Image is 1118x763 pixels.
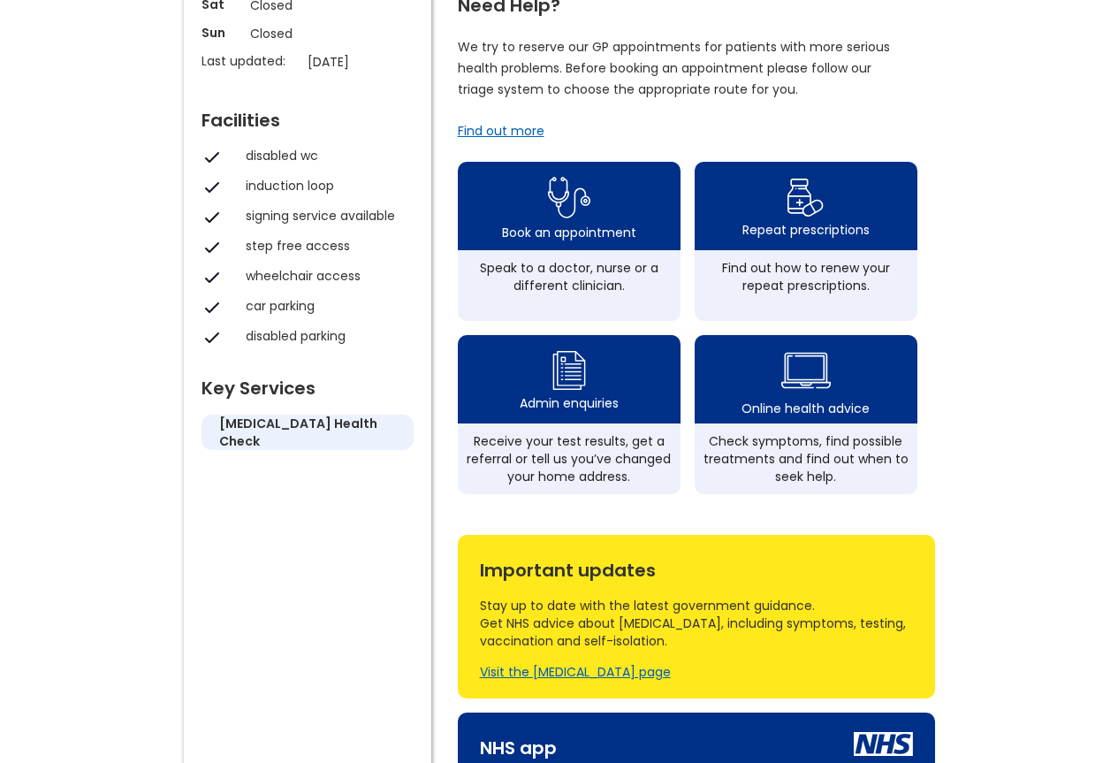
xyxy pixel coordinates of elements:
div: NHS app [480,730,557,757]
div: Facilities [202,103,414,129]
div: Key Services [202,370,414,397]
div: wheelchair access [246,267,405,285]
img: nhs icon white [854,732,913,756]
a: Find out more [458,122,544,140]
p: Closed [250,24,365,43]
img: admin enquiry icon [550,347,589,394]
div: Admin enquiries [520,394,619,412]
div: disabled parking [246,327,405,345]
div: Important updates [480,553,913,579]
div: signing service available [246,207,405,225]
div: Receive your test results, get a referral or tell us you’ve changed your home address. [467,432,672,485]
p: Sun [202,24,241,42]
div: disabled wc [246,147,405,164]
p: [DATE] [308,52,422,72]
a: Visit the [MEDICAL_DATA] page [480,663,671,681]
div: Speak to a doctor, nurse or a different clinician. [467,259,672,294]
img: book appointment icon [548,172,590,224]
a: health advice iconOnline health adviceCheck symptoms, find possible treatments and find out when ... [695,335,917,494]
img: repeat prescription icon [787,174,825,221]
div: Repeat prescriptions [742,221,870,239]
p: Last updated: [202,52,299,70]
p: We try to reserve our GP appointments for patients with more serious health problems. Before book... [458,36,891,100]
a: admin enquiry iconAdmin enquiriesReceive your test results, get a referral or tell us you’ve chan... [458,335,681,494]
div: Book an appointment [502,224,636,241]
a: book appointment icon Book an appointmentSpeak to a doctor, nurse or a different clinician. [458,162,681,321]
div: Online health advice [742,400,870,417]
h5: [MEDICAL_DATA] health check [219,415,396,450]
div: Check symptoms, find possible treatments and find out when to seek help. [704,432,909,485]
img: health advice icon [781,341,831,400]
div: induction loop [246,177,405,195]
div: step free access [246,237,405,255]
div: Find out how to renew your repeat prescriptions. [704,259,909,294]
a: repeat prescription iconRepeat prescriptionsFind out how to renew your repeat prescriptions. [695,162,917,321]
div: car parking [246,297,405,315]
div: Stay up to date with the latest government guidance. Get NHS advice about [MEDICAL_DATA], includi... [480,597,913,650]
